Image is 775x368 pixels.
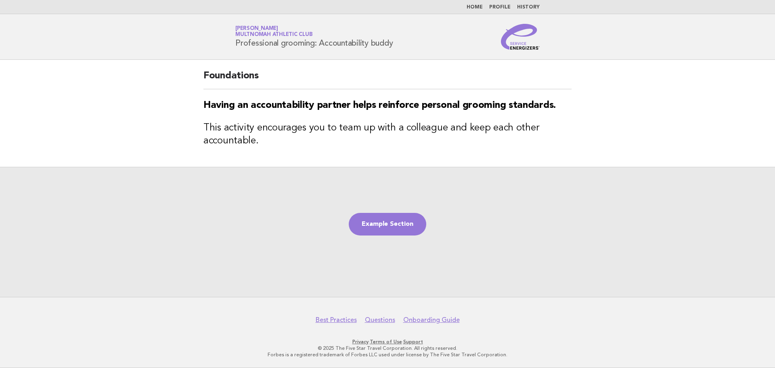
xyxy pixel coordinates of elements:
[140,351,635,358] p: Forbes is a registered trademark of Forbes LLC used under license by The Five Star Travel Corpora...
[467,5,483,10] a: Home
[352,339,369,345] a: Privacy
[235,32,312,38] span: Multnomah Athletic Club
[517,5,540,10] a: History
[370,339,402,345] a: Terms of Use
[316,316,357,324] a: Best Practices
[140,339,635,345] p: · ·
[203,101,556,110] strong: Having an accountability partner helps reinforce personal grooming standards.
[203,122,572,147] h3: This activity encourages you to team up with a colleague and keep each other accountable.
[365,316,395,324] a: Questions
[235,26,393,47] h1: Professional grooming: Accountability buddy
[501,24,540,50] img: Service Energizers
[403,316,460,324] a: Onboarding Guide
[403,339,423,345] a: Support
[203,69,572,89] h2: Foundations
[489,5,511,10] a: Profile
[349,213,426,236] a: Example Section
[235,26,312,37] a: [PERSON_NAME]Multnomah Athletic Club
[140,345,635,351] p: © 2025 The Five Star Travel Corporation. All rights reserved.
